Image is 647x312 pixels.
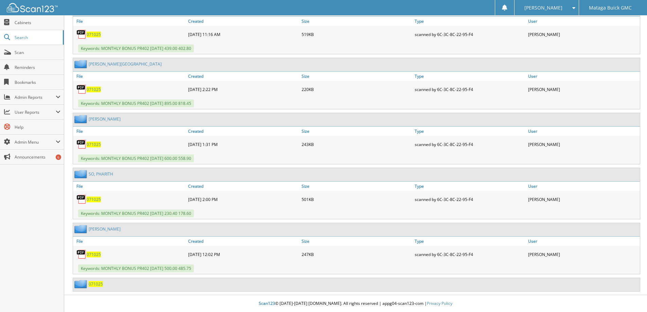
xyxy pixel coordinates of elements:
span: Keywords: MONTHLY BONUS PR402 [DATE] 439.00 402.80 [78,44,194,52]
span: Keywords: MONTHLY BONUS PR402 [DATE] 500.00 485.75 [78,264,194,272]
a: File [73,72,186,81]
a: Type [413,182,526,191]
a: Size [300,237,413,246]
div: 501KB [300,192,413,206]
a: [PERSON_NAME] [89,116,121,122]
a: File [73,182,186,191]
span: Keywords: MONTHLY BONUS PR402 [DATE] 895.00 818.45 [78,99,194,107]
a: 071025 [87,252,101,257]
a: Size [300,182,413,191]
a: Created [186,237,300,246]
a: File [73,127,186,136]
div: 243KB [300,137,413,151]
a: Size [300,127,413,136]
span: Help [15,124,60,130]
span: Keywords: MONTHLY BONUS PR402 [DATE] 230.40 178.60 [78,209,194,217]
span: Admin Reports [15,94,56,100]
div: © [DATE]-[DATE] [DOMAIN_NAME]. All rights reserved | appg04-scan123-com | [64,295,647,312]
a: Size [300,72,413,81]
a: 071025 [87,197,101,202]
span: Bookmarks [15,79,60,85]
div: [DATE] 12:02 PM [186,247,300,261]
a: Type [413,127,526,136]
span: Mataga Buick GMC [589,6,632,10]
span: Cabinets [15,20,60,25]
span: Keywords: MONTHLY BONUS PR402 [DATE] 600.00 558.90 [78,154,194,162]
a: Created [186,182,300,191]
div: scanned by 6C-3C-8C-22-95-F4 [413,27,526,41]
a: User [526,127,640,136]
span: Scan [15,50,60,55]
div: [DATE] 2:00 PM [186,192,300,206]
div: 220KB [300,82,413,96]
img: PDF.png [76,29,87,39]
a: Created [186,17,300,26]
img: PDF.png [76,84,87,94]
a: User [526,17,640,26]
a: 071025 [89,281,103,287]
img: folder2.png [74,170,89,178]
a: 071025 [87,142,101,147]
div: scanned by 6C-3C-8C-22-95-F4 [413,247,526,261]
span: Admin Menu [15,139,56,145]
div: [DATE] 1:31 PM [186,137,300,151]
img: folder2.png [74,115,89,123]
div: [DATE] 11:16 AM [186,27,300,41]
a: User [526,182,640,191]
a: SO, PHARITH [89,171,113,177]
span: Scan123 [259,300,275,306]
div: [DATE] 2:22 PM [186,82,300,96]
img: PDF.png [76,139,87,149]
a: File [73,17,186,26]
span: Announcements [15,154,60,160]
div: [PERSON_NAME] [526,82,640,96]
a: Created [186,127,300,136]
a: Type [413,17,526,26]
a: 071025 [87,32,101,37]
a: Type [413,72,526,81]
img: folder2.png [74,280,89,288]
a: 071025 [87,87,101,92]
img: PDF.png [76,249,87,259]
div: [PERSON_NAME] [526,27,640,41]
span: User Reports [15,109,56,115]
a: Size [300,17,413,26]
a: Privacy Policy [427,300,452,306]
div: 247KB [300,247,413,261]
div: [PERSON_NAME] [526,137,640,151]
div: scanned by 6C-3C-8C-22-95-F4 [413,82,526,96]
a: User [526,237,640,246]
div: [PERSON_NAME] [526,247,640,261]
iframe: Chat Widget [613,279,647,312]
div: scanned by 6C-3C-8C-22-95-F4 [413,137,526,151]
a: [PERSON_NAME][GEOGRAPHIC_DATA] [89,61,162,67]
a: [PERSON_NAME] [89,226,121,232]
span: Search [15,35,59,40]
span: [PERSON_NAME] [524,6,562,10]
div: scanned by 6C-3C-8C-22-95-F4 [413,192,526,206]
img: PDF.png [76,194,87,204]
a: File [73,237,186,246]
a: Created [186,72,300,81]
img: scan123-logo-white.svg [7,3,58,12]
a: User [526,72,640,81]
img: folder2.png [74,60,89,68]
div: [PERSON_NAME] [526,192,640,206]
img: folder2.png [74,225,89,233]
span: Reminders [15,65,60,70]
div: 519KB [300,27,413,41]
a: Type [413,237,526,246]
div: 6 [56,154,61,160]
